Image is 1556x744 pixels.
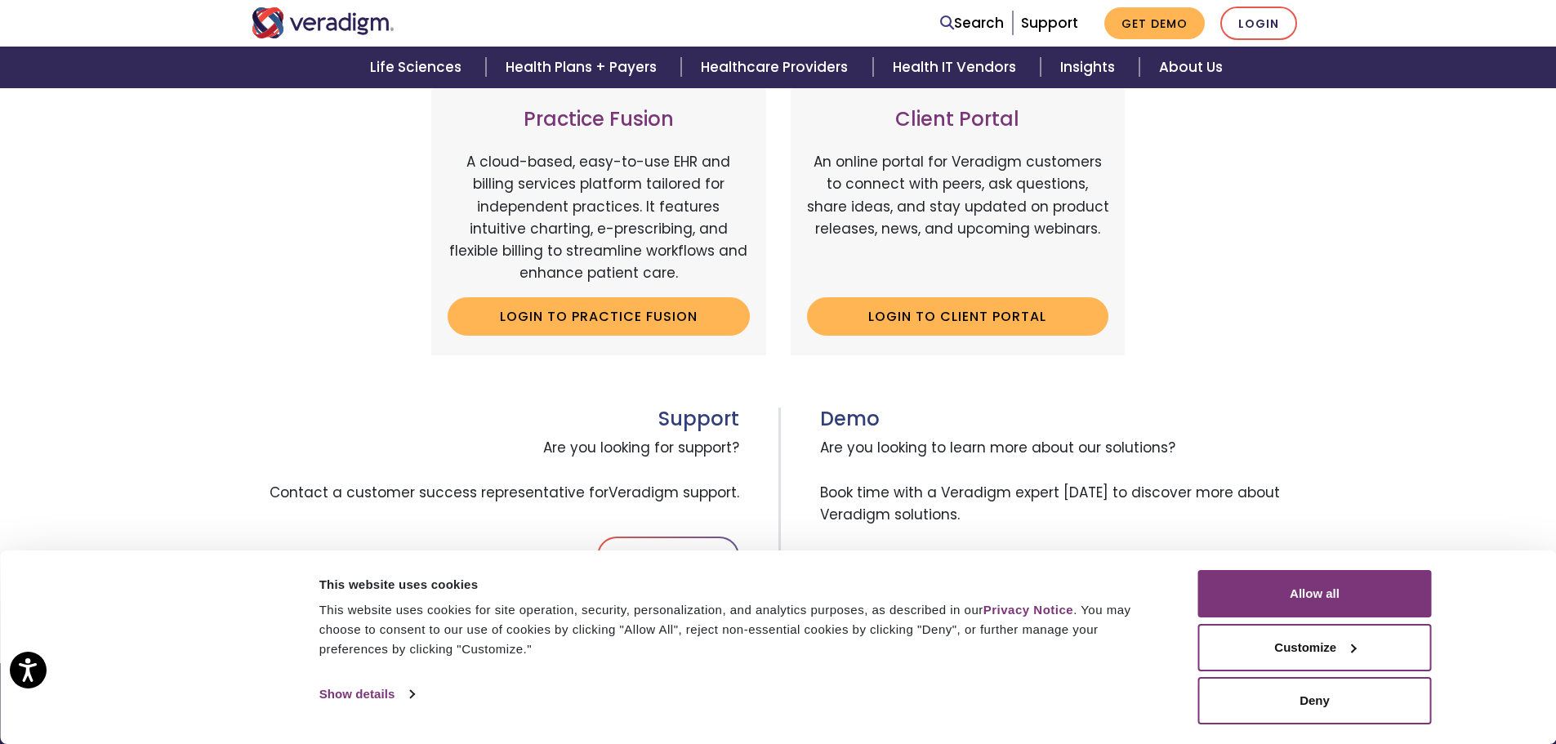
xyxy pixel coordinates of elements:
h3: Practice Fusion [448,108,750,131]
span: Are you looking to learn more about our solutions? Book time with a Veradigm expert [DATE] to dis... [820,430,1305,532]
a: Get Demo [1104,7,1205,39]
a: Health IT Vendors [873,47,1041,88]
p: An online portal for Veradigm customers to connect with peers, ask questions, share ideas, and st... [807,151,1109,284]
h3: Client Portal [807,108,1109,131]
a: Search [940,12,1004,34]
p: A cloud-based, easy-to-use EHR and billing services platform tailored for independent practices. ... [448,151,750,284]
a: Support [1021,13,1078,33]
iframe: Drift Chat Widget [1242,626,1536,724]
button: Allow all [1198,570,1432,617]
a: Show details [319,682,414,706]
button: Deny [1198,677,1432,724]
img: Veradigm logo [252,7,395,38]
a: Login [1220,7,1297,40]
div: This website uses cookies [319,575,1161,595]
h3: Demo [820,408,1305,431]
a: Login to Client Portal [807,297,1109,335]
a: Privacy Notice [983,603,1073,617]
div: This website uses cookies for site operation, security, personalization, and analytics purposes, ... [319,600,1161,659]
a: About Us [1139,47,1242,88]
a: Login to Practice Fusion [448,297,750,335]
span: Are you looking for support? Contact a customer success representative for [252,430,739,510]
a: Health Plans + Payers [486,47,681,88]
a: Life Sciences [350,47,486,88]
a: Healthcare Providers [681,47,872,88]
h3: Support [252,408,739,431]
a: Insights [1041,47,1139,88]
a: Get Support [597,537,739,576]
span: Veradigm support. [609,483,739,502]
button: Customize [1198,624,1432,671]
